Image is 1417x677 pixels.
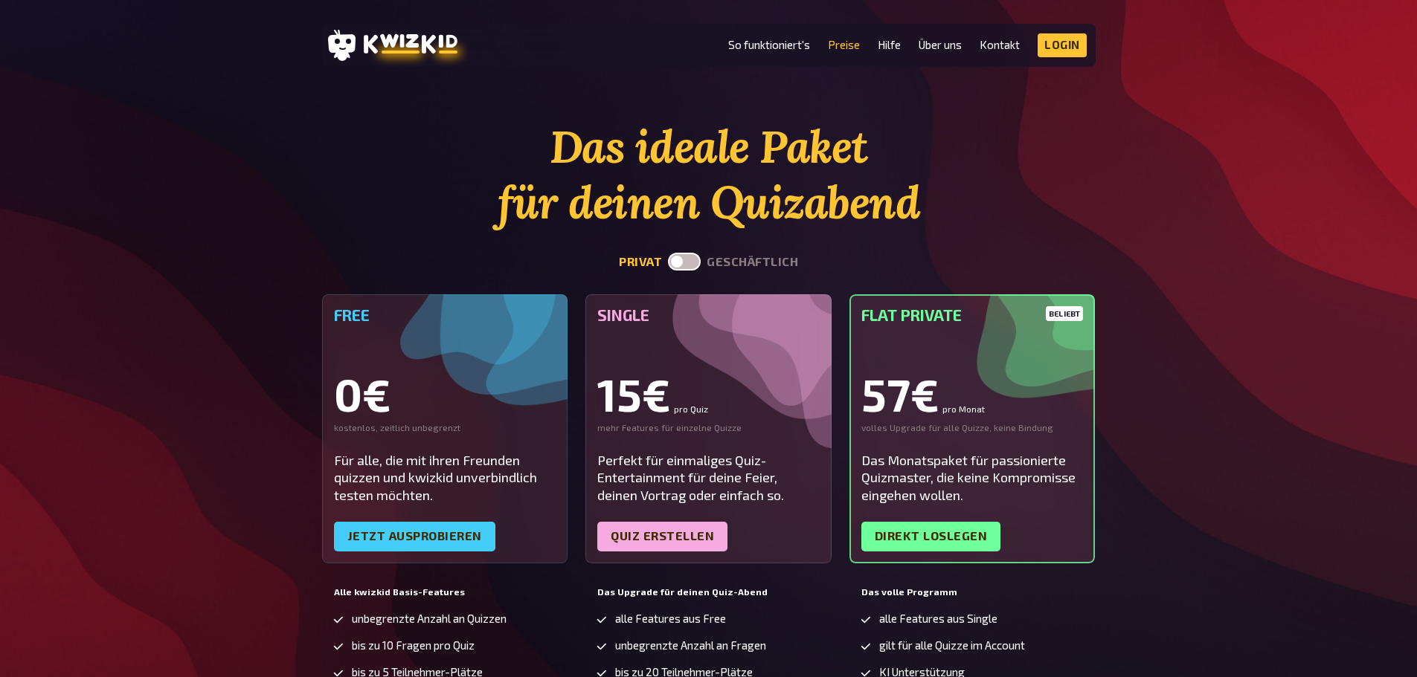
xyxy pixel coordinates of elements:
[597,587,820,597] h5: Das Upgrade für deinen Quiz-Abend
[980,39,1020,51] a: Kontakt
[352,639,475,652] span: bis zu 10 Fragen pro Quiz
[707,255,798,269] button: geschäftlich
[615,639,766,652] span: unbegrenzte Anzahl an Fragen
[615,612,726,625] span: alle Features aus Free
[334,372,556,416] div: 0€
[334,587,556,597] h5: Alle kwizkid Basis-Features
[597,522,727,551] a: Quiz erstellen
[879,612,997,625] span: alle Features aus Single
[597,306,820,324] h5: Single
[334,422,556,434] div: kostenlos, zeitlich unbegrenzt
[674,404,708,413] small: pro Quiz
[597,422,820,434] div: mehr Features für einzelne Quizze
[828,39,860,51] a: Preise
[861,306,1084,324] h5: Flat Private
[322,119,1096,230] h1: Das ideale Paket für deinen Quizabend
[861,587,1084,597] h5: Das volle Programm
[942,404,985,413] small: pro Monat
[597,372,820,416] div: 15€
[334,452,556,504] div: Für alle, die mit ihren Freunden quizzen und kwizkid unverbindlich testen möchten.
[597,452,820,504] div: Perfekt für einmaliges Quiz-Entertainment für deine Feier, deinen Vortrag oder einfach so.
[861,522,1001,551] a: Direkt loslegen
[919,39,962,51] a: Über uns
[334,522,495,551] a: Jetzt ausprobieren
[352,612,507,625] span: unbegrenzte Anzahl an Quizzen
[861,452,1084,504] div: Das Monatspaket für passionierte Quizmaster, die keine Kompromisse eingehen wollen.
[861,372,1084,416] div: 57€
[619,255,662,269] button: privat
[878,39,901,51] a: Hilfe
[1038,33,1087,57] a: Login
[334,306,556,324] h5: Free
[879,639,1025,652] span: gilt für alle Quizze im Account
[728,39,810,51] a: So funktioniert's
[861,422,1084,434] div: volles Upgrade für alle Quizze, keine Bindung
